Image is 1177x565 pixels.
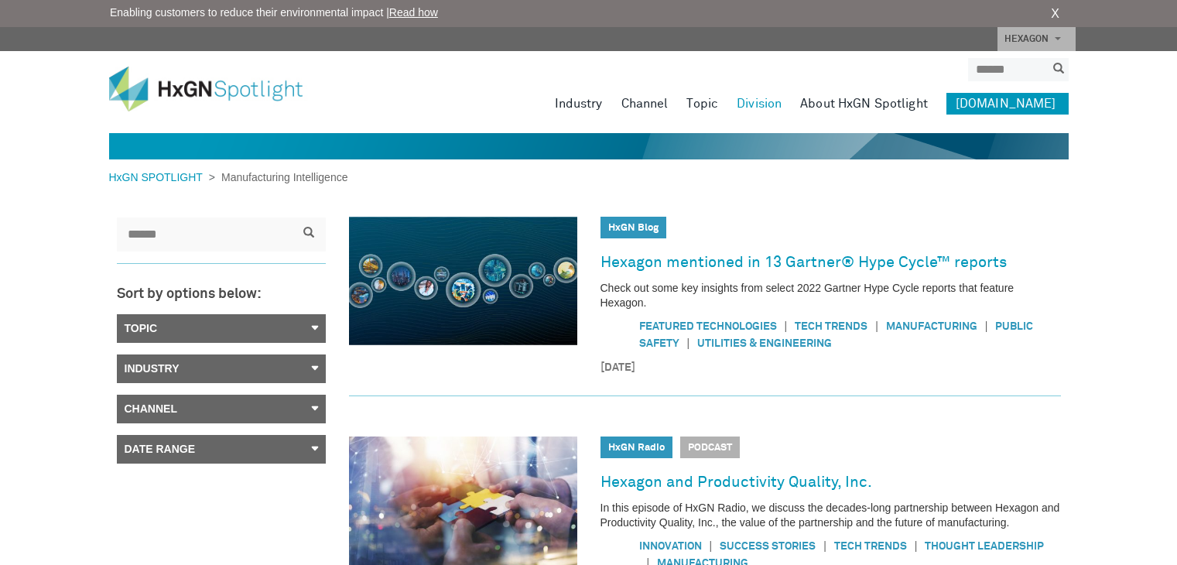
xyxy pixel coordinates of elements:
a: Manufacturing [886,321,977,332]
a: Tech Trends [795,321,867,332]
a: [DOMAIN_NAME] [946,93,1069,115]
a: Innovation [639,541,702,552]
a: HxGN SPOTLIGHT [109,171,209,183]
a: Channel [117,395,326,423]
a: HEXAGON [997,27,1076,51]
a: Read how [389,6,438,19]
a: Channel [621,93,669,115]
p: In this episode of HxGN Radio, we discuss the decades-long partnership between Hexagon and Produc... [600,501,1061,530]
a: About HxGN Spotlight [800,93,928,115]
img: HxGN Spotlight [109,67,326,111]
a: Division [737,93,782,115]
span: Podcast [680,437,740,458]
span: | [867,318,886,334]
a: Topic [117,314,326,343]
img: Hexagon mentioned in 13 Gartner® Hype Cycle™ reports [349,217,577,345]
img: Hexagon and Productivity Quality, Inc. [349,437,577,565]
a: HxGN Blog [608,223,659,233]
a: HxGN Radio [608,443,665,453]
h3: Sort by options below: [117,287,326,303]
span: | [777,318,796,334]
time: [DATE] [600,360,1061,376]
a: Tech Trends [834,541,907,552]
span: | [977,318,996,334]
span: | [907,538,926,554]
p: Check out some key insights from select 2022 Gartner Hype Cycle reports that feature Hexagon. [600,281,1061,310]
a: Thought Leadership [925,541,1044,552]
a: Topic [686,93,718,115]
span: | [702,538,720,554]
span: | [816,538,834,554]
a: Featured Technologies [639,321,777,332]
a: Hexagon mentioned in 13 Gartner® Hype Cycle™ reports [600,250,1007,275]
a: X [1051,5,1059,23]
a: Industry [117,354,326,383]
div: > [109,169,348,186]
a: Date Range [117,435,326,464]
span: Manufacturing Intelligence [215,171,347,183]
a: Success Stories [720,541,816,552]
a: Utilities & Engineering [697,338,832,349]
a: Industry [555,93,603,115]
span: | [679,335,698,351]
span: Enabling customers to reduce their environmental impact | [110,5,438,21]
a: Hexagon and Productivity Quality, Inc. [600,470,872,495]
